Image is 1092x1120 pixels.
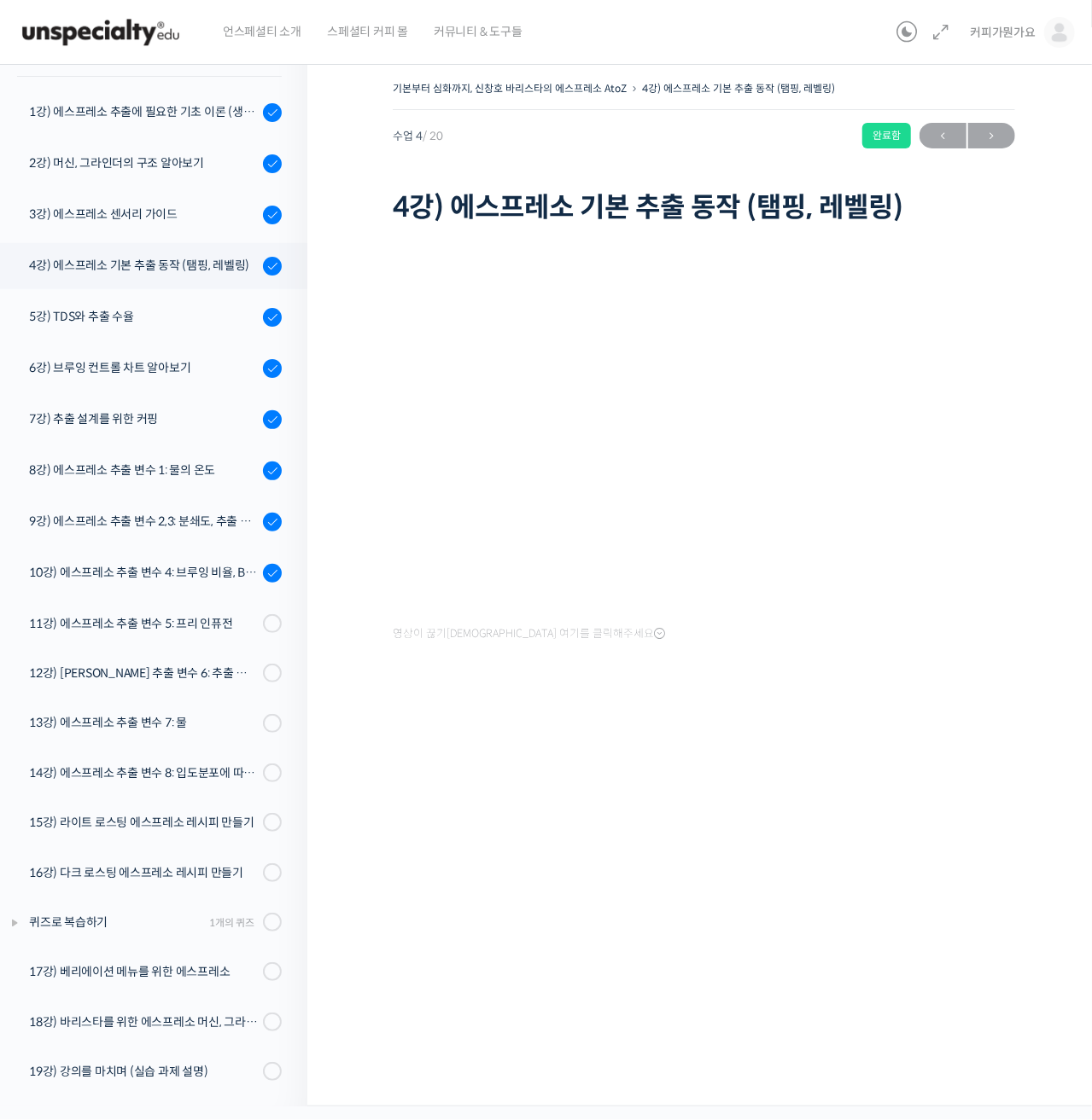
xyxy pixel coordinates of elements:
[393,191,1015,223] h1: 4강) 에스프레소 기본 추출 동작 (탬핑, 레벨링)
[29,664,258,682] div: 12강) [PERSON_NAME] 추출 변수 6: 추출 압력
[968,123,1015,148] a: 다음→
[29,1062,258,1081] div: 19강) 강의를 마치며 (실습 과제 설명)
[29,563,258,582] div: 10강) 에스프레소 추출 변수 4: 브루잉 비율, Brew Ratio
[29,358,258,377] div: 6강) 브루잉 컨트롤 차트 알아보기
[29,256,258,275] div: 4강) 에스프레소 기본 추출 동작 (탬핑, 레벨링)
[29,102,258,121] div: 1강) 에스프레소 추출에 필요한 기초 이론 (생두, 가공, 로스팅)
[29,154,258,172] div: 2강) 머신, 그라인더의 구조 알아보기
[393,82,627,95] a: 기본부터 심화까지, 신창호 바리스타의 에스프레소 AtoZ
[29,409,258,428] div: 7강) 추출 설계를 위한 커핑
[220,541,328,583] a: 설정
[862,123,911,148] div: 완료함
[642,82,835,95] a: 4강) 에스프레소 기본 추출 동작 (탬핑, 레벨링)
[29,1013,258,1031] div: 18강) 바리스타를 위한 에스프레소 머신, 그라인더 선택 가이드라인
[209,914,254,931] div: 1개의 퀴즈
[29,863,258,882] div: 16강) 다크 로스팅 에스프레소 레시피 만들기
[29,512,258,531] div: 9강) 에스프레소 추출 변수 2,3: 분쇄도, 추출 시간
[264,566,284,580] span: 설정
[920,123,966,148] a: ←이전
[29,763,258,782] div: 14강) 에스프레소 추출 변수 8: 입도분포에 따른 향미 변화
[29,813,258,832] div: 15강) 라이트 로스팅 에스프레소 레시피 만들기
[423,129,443,143] span: / 20
[968,125,1015,148] span: →
[29,962,258,981] div: 17강) 베리에이션 메뉴를 위한 에스프레소
[113,541,220,583] a: 대화
[970,25,1036,40] span: 커피가뭔가요
[393,131,443,142] span: 수업 4
[29,307,258,326] div: 5강) TDS와 추출 수율
[156,567,177,581] span: 대화
[29,614,258,633] div: 11강) 에스프레소 추출 변수 5: 프리 인퓨전
[29,461,258,479] div: 8강) 에스프레소 추출 변수 1: 물의 온도
[29,205,258,223] div: 3강) 에스프레소 센서리 가이드
[54,566,64,580] span: 홈
[29,913,204,931] div: 퀴즈로 복습하기
[5,541,113,583] a: 홈
[29,713,258,732] div: 13강) 에스프레소 추출 변수 7: 물
[920,125,966,148] span: ←
[393,627,665,641] span: 영상이 끊기[DEMOGRAPHIC_DATA] 여기를 클릭해주세요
